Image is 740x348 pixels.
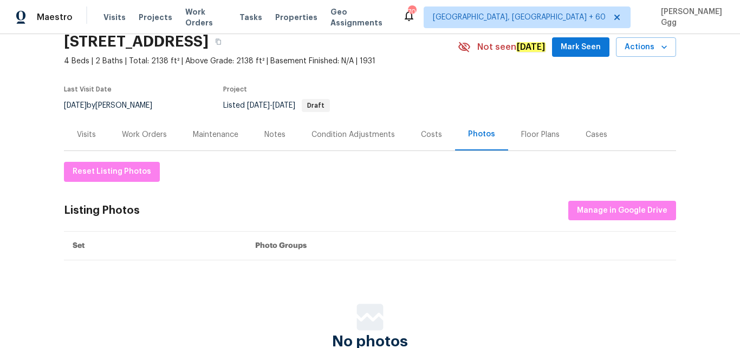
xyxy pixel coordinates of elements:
div: by [PERSON_NAME] [64,99,165,112]
span: Last Visit Date [64,86,112,93]
span: Projects [139,12,172,23]
button: Actions [616,37,676,57]
span: Project [223,86,247,93]
span: - [247,102,295,109]
div: Costs [421,129,442,140]
th: Photo Groups [246,232,676,260]
span: Draft [303,102,329,109]
th: Set [64,232,246,260]
span: [DATE] [247,102,270,109]
span: Reset Listing Photos [73,165,151,179]
div: Maintenance [193,129,238,140]
span: Actions [625,41,667,54]
div: Notes [264,129,285,140]
span: Manage in Google Drive [577,204,667,218]
span: [DATE] [272,102,295,109]
span: Properties [275,12,317,23]
span: Work Orders [185,6,226,28]
span: Listed [223,102,330,109]
span: [GEOGRAPHIC_DATA], [GEOGRAPHIC_DATA] + 60 [433,12,606,23]
span: Visits [103,12,126,23]
div: Condition Adjustments [311,129,395,140]
button: Copy Address [209,32,228,51]
button: Mark Seen [552,37,609,57]
span: Geo Assignments [330,6,390,28]
button: Reset Listing Photos [64,162,160,182]
span: No photos [332,336,408,347]
div: Photos [468,129,495,140]
div: Work Orders [122,129,167,140]
span: 4 Beds | 2 Baths | Total: 2138 ft² | Above Grade: 2138 ft² | Basement Finished: N/A | 1931 [64,56,458,67]
div: 700 [408,6,416,17]
div: Visits [77,129,96,140]
span: Tasks [239,14,262,21]
span: Not seen [477,42,546,52]
span: [PERSON_NAME] Ggg [657,6,724,28]
span: Maestro [37,12,73,23]
h2: [STREET_ADDRESS] [64,36,209,47]
em: [DATE] [516,42,546,52]
div: Cases [586,129,607,140]
div: Listing Photos [64,205,140,216]
span: Mark Seen [561,41,601,54]
div: Floor Plans [521,129,560,140]
span: [DATE] [64,102,87,109]
button: Manage in Google Drive [568,201,676,221]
